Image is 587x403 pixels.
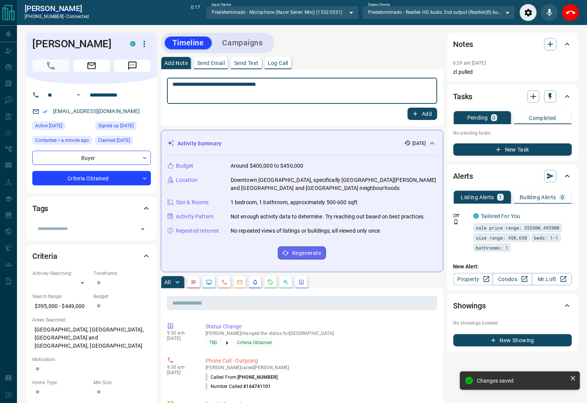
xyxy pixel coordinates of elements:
p: 9:30 am [167,330,194,336]
span: size range: 450,658 [476,234,527,241]
div: Activity Summary[DATE] [167,137,437,151]
p: [PERSON_NAME] called [PERSON_NAME] [206,365,434,370]
button: Add [408,108,437,120]
p: Min Size: [94,379,151,386]
p: 0:17 [191,4,200,21]
p: [DATE] [412,140,426,147]
p: Send Email [197,60,225,66]
p: Repeated Interest [176,227,219,235]
p: Location [176,176,197,184]
div: Wed Sep 10 2025 [32,122,92,132]
svg: Listing Alerts [252,279,258,285]
div: condos.ca [473,213,479,219]
a: [PERSON_NAME] [25,4,89,13]
span: 4164741101 [244,384,271,389]
label: Output Device [368,2,390,7]
a: Condos [493,273,532,285]
div: Buyer [32,151,151,165]
div: Wed Sep 10 2025 [95,136,151,147]
a: Tailored For You [481,213,520,219]
span: Call [32,60,69,72]
p: [DATE] [167,370,194,375]
h2: Tasks [453,90,473,103]
p: Log Call [268,60,288,66]
svg: Emails [237,279,243,285]
p: Actively Searching: [32,270,90,277]
p: $395,000 - $449,000 [32,300,90,313]
svg: Push Notification Only [453,219,459,225]
span: beds: 1-1 [534,234,559,241]
h2: Alerts [453,170,473,182]
p: Areas Searched: [32,316,151,323]
div: Predeterminado - Microphone (Razer Seiren Mini) (1532:0531) [206,6,359,19]
h2: Showings [453,300,486,312]
span: Claimed [DATE] [98,137,130,144]
div: Mute [541,4,558,21]
p: No repeated views of listings or buildings; all viewed only once [231,227,380,235]
p: Budget [176,162,194,170]
span: Active [DATE] [35,122,62,130]
a: Mr.Loft [532,273,572,285]
p: Size & Rooms [176,198,209,206]
span: [PHONE_NUMBER] [237,375,278,380]
p: Search Range: [32,293,90,300]
div: Audio Settings [520,4,537,21]
h2: Criteria [32,250,57,262]
div: End Call [562,4,579,21]
p: All [164,280,171,285]
span: Message [114,60,151,72]
p: Home Type: [32,379,90,386]
button: Open [74,90,83,100]
p: [PERSON_NAME] changed the status for [GEOGRAPHIC_DATA] [206,331,434,336]
p: [PHONE_NUMBER] - [25,13,89,20]
span: Email [73,60,110,72]
p: Add Note [164,60,188,66]
div: Fri Sep 12 2025 [32,136,92,147]
p: 1 [499,195,502,200]
svg: Opportunities [283,279,289,285]
p: Not enough activity data to determine. Try reaching out based on best practices. [231,213,425,221]
p: Downtown [GEOGRAPHIC_DATA], specifically [GEOGRAPHIC_DATA][PERSON_NAME] and [GEOGRAPHIC_DATA] and... [231,176,437,192]
p: New Alert: [453,263,572,271]
div: Criteria [32,247,151,265]
p: Number Called: [206,383,271,390]
p: Activity Pattern [176,213,214,221]
svg: Notes [191,279,197,285]
span: Signed up [DATE] [98,122,134,130]
p: 1 bedroom, 1 bathroom, approximately 500-600 sqft [231,198,358,206]
div: condos.ca [130,41,135,47]
p: Motivation: [32,356,151,363]
p: 0 [493,115,496,120]
p: No pending tasks [453,127,572,139]
div: Tasks [453,87,572,106]
div: Criteria Obtained [32,171,151,185]
p: Building Alerts [520,195,556,200]
div: Tags [32,199,151,218]
div: Notes [453,35,572,53]
p: Phone Call - Outgoing [206,357,434,365]
p: [GEOGRAPHIC_DATA], [GEOGRAPHIC_DATA], [GEOGRAPHIC_DATA] and [GEOGRAPHIC_DATA], [GEOGRAPHIC_DATA] [32,323,151,352]
p: Called From: [206,374,278,381]
p: 9:30 am [167,365,194,370]
div: Wed Sep 10 2025 [95,122,151,132]
p: Status Change [206,323,434,331]
a: [EMAIL_ADDRESS][DOMAIN_NAME] [53,108,140,114]
button: New Task [453,143,572,156]
span: connected [66,14,89,19]
p: Around $400,000 to $450,000 [231,162,304,170]
div: Alerts [453,167,572,185]
svg: Agent Actions [298,279,304,285]
button: Regenerate [278,246,326,260]
p: 0 [561,195,564,200]
h1: [PERSON_NAME] [32,38,119,50]
button: Open [137,224,148,235]
h2: Notes [453,38,473,50]
span: sale price range: 355500,493900 [476,224,560,231]
svg: Calls [221,279,227,285]
p: zl pulled [453,68,572,76]
h2: Tags [32,202,48,215]
div: Changes saved [477,378,567,384]
button: New Showing [453,334,572,346]
span: bathrooms: 1 [476,244,508,251]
